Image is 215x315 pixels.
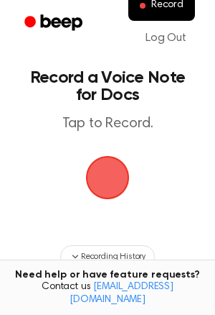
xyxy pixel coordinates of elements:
span: Recording History [81,250,145,263]
button: Recording History [60,245,155,268]
span: Contact us [9,281,206,306]
p: Tap to Record. [26,115,189,133]
a: Log Out [131,21,201,55]
h1: Record a Voice Note for Docs [26,69,189,104]
img: Beep Logo [86,156,129,199]
a: Beep [14,9,95,37]
a: [EMAIL_ADDRESS][DOMAIN_NAME] [70,282,173,305]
